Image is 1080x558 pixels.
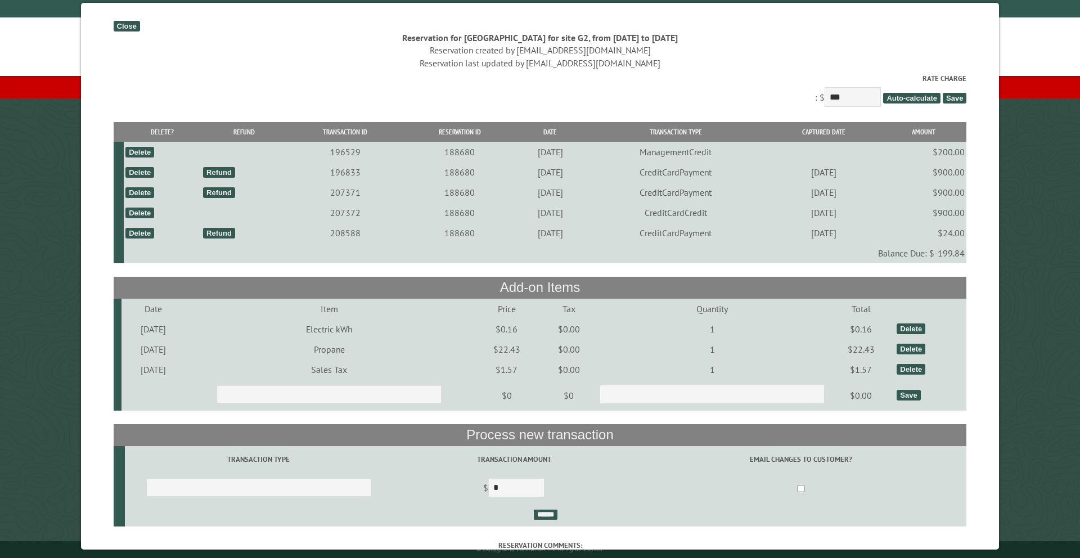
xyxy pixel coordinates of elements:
td: 188680 [404,182,516,202]
div: Reservation last updated by [EMAIL_ADDRESS][DOMAIN_NAME] [114,57,967,69]
label: Transaction Amount [394,454,634,465]
td: $1.57 [472,359,541,380]
label: Email changes to customer? [637,454,965,465]
th: Delete? [124,122,201,142]
td: Propane [186,339,473,359]
th: Refund [201,122,287,142]
td: Balance Due: $-199.84 [124,243,966,263]
td: $0.16 [827,319,895,339]
td: 1 [597,339,827,359]
td: ManagementCredit [585,142,767,162]
td: $ [393,473,636,505]
td: [DATE] [515,202,584,223]
td: [DATE] [121,319,186,339]
td: $1.57 [827,359,895,380]
div: Delete [897,323,925,334]
td: 188680 [404,142,516,162]
div: Reservation created by [EMAIL_ADDRESS][DOMAIN_NAME] [114,44,967,56]
div: Reservation for [GEOGRAPHIC_DATA] for site G2, from [DATE] to [DATE] [114,31,967,44]
label: Reservation comments: [114,540,967,551]
th: Add-on Items [114,277,967,298]
td: CreditCardPayment [585,162,767,182]
td: $0 [472,380,541,411]
div: Delete [125,187,154,198]
td: [DATE] [515,182,584,202]
td: [DATE] [515,223,584,243]
td: 207372 [287,202,404,223]
td: $0.00 [541,319,597,339]
td: $900.00 [881,162,966,182]
span: Save [943,93,966,103]
td: 188680 [404,162,516,182]
td: 196529 [287,142,404,162]
td: [DATE] [767,202,881,223]
div: Delete [125,167,154,178]
td: $200.00 [881,142,966,162]
td: Price [472,299,541,319]
div: Delete [125,147,154,157]
label: Rate Charge [114,73,967,84]
td: $22.43 [827,339,895,359]
td: [DATE] [515,142,584,162]
td: [DATE] [767,223,881,243]
td: Item [186,299,473,319]
td: 1 [597,359,827,380]
td: CreditCardPayment [585,223,767,243]
td: $0.00 [541,359,597,380]
td: CreditCardPayment [585,182,767,202]
th: Date [515,122,584,142]
td: Total [827,299,895,319]
th: Captured Date [767,122,881,142]
div: : $ [114,73,967,110]
td: [DATE] [767,182,881,202]
div: Refund [203,228,235,238]
label: Transaction Type [127,454,391,465]
td: 188680 [404,223,516,243]
td: $0.16 [472,319,541,339]
td: 1 [597,319,827,339]
td: Electric kWh [186,319,473,339]
td: CreditCardCredit [585,202,767,223]
td: Tax [541,299,597,319]
th: Process new transaction [114,424,967,445]
div: Delete [897,344,925,354]
div: Refund [203,167,235,178]
td: $900.00 [881,182,966,202]
td: Date [121,299,186,319]
td: 208588 [287,223,404,243]
div: Delete [125,228,154,238]
td: $900.00 [881,202,966,223]
td: 188680 [404,202,516,223]
small: © Campground Commander LLC. All rights reserved. [476,546,604,553]
td: [DATE] [767,162,881,182]
th: Transaction Type [585,122,767,142]
th: Transaction ID [287,122,404,142]
td: [DATE] [121,339,186,359]
td: Sales Tax [186,359,473,380]
div: Delete [125,208,154,218]
td: $22.43 [472,339,541,359]
div: Delete [897,364,925,375]
th: Reservation ID [404,122,516,142]
th: Amount [881,122,966,142]
td: $0.00 [541,339,597,359]
td: $0 [541,380,597,411]
td: 196833 [287,162,404,182]
td: Quantity [597,299,827,319]
td: 207371 [287,182,404,202]
span: Auto-calculate [883,93,940,103]
td: [DATE] [515,162,584,182]
td: [DATE] [121,359,186,380]
div: Close [114,21,140,31]
td: $24.00 [881,223,966,243]
div: Refund [203,187,235,198]
div: Save [897,390,920,400]
td: $0.00 [827,380,895,411]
